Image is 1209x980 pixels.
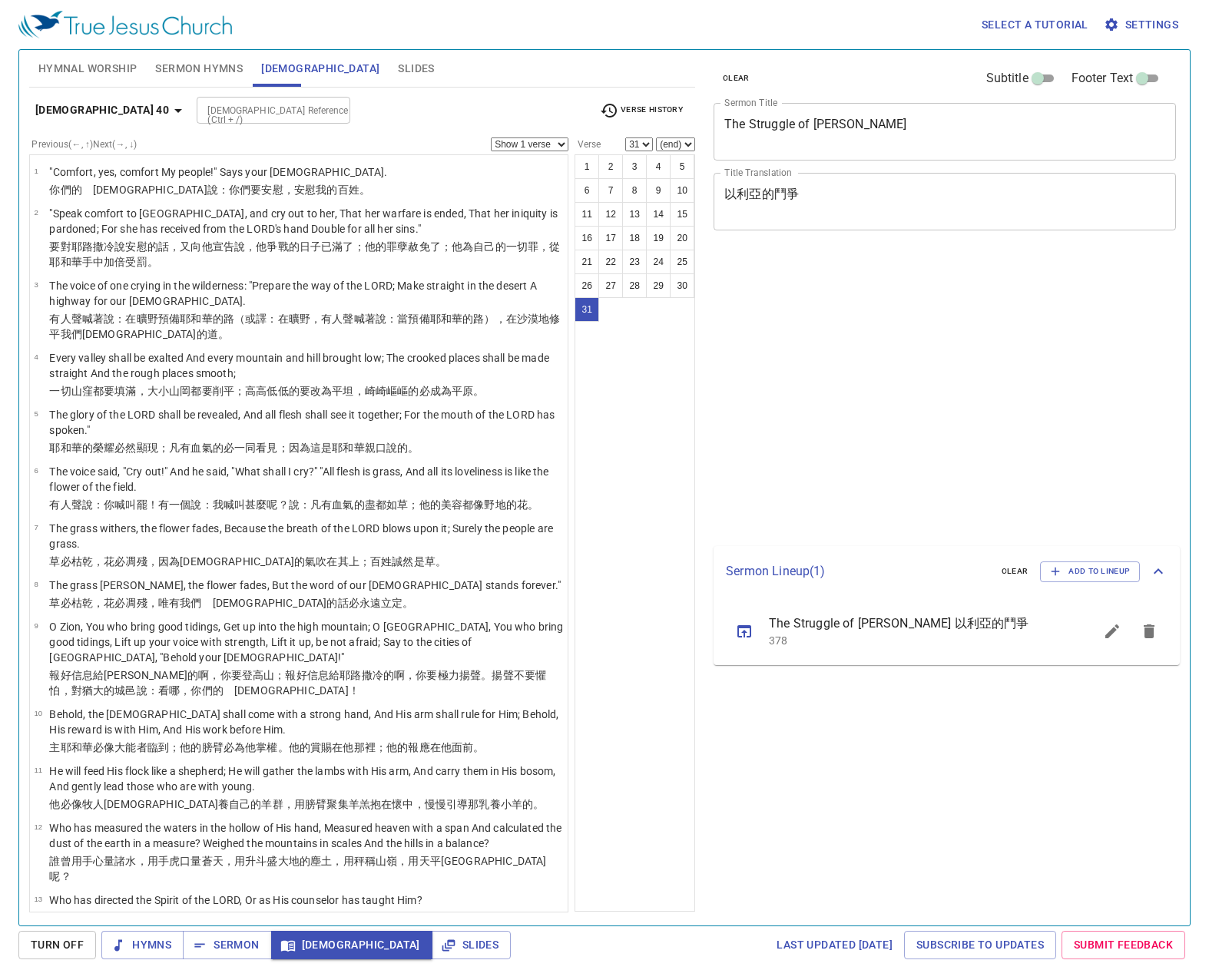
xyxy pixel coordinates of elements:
wh559: ：我喊叫 [202,498,539,511]
p: O Zion, You who bring good tidings, Get up into the high mountain; O [GEOGRAPHIC_DATA], You who b... [49,619,563,665]
button: 10 [670,178,694,203]
wh6731: 必凋殘 [114,597,413,609]
wh5375: 在懷中 [381,798,544,810]
span: Submit Feedback [1074,935,1173,955]
wh1696: 的。 [397,442,419,454]
wh430: 的道 [197,328,229,340]
span: 9 [34,621,38,630]
p: Every valley shall be exalted And every mountain and hill brought low; The crooked places shall b... [49,350,563,381]
wh7121: 說，他爭戰 [49,240,560,268]
wh6963: 喊著 [49,313,560,340]
button: Sermon [183,931,271,959]
span: 8 [34,580,38,588]
span: 11 [34,766,42,774]
p: 378 [769,633,1057,648]
wh2389: 臨到 [147,741,485,753]
wh3557: 大地 [49,855,546,882]
wh3372: ，對猶大 [61,684,359,697]
wh3718: 受 [125,256,157,268]
button: 15 [670,202,694,227]
button: 2 [598,154,623,179]
span: [DEMOGRAPHIC_DATA] [261,59,379,78]
button: 29 [646,273,671,298]
wh3947: 罰。 [137,256,158,268]
wh5763: 小羊的。 [501,798,545,810]
wh3027: 加倍 [104,256,158,268]
wh3069: 必像大能者 [93,741,484,753]
p: Who has directed the Spirit of the LORD, Or as His counselor has taught Him? [49,892,481,908]
wh5034: ，唯有我們 [DEMOGRAPHIC_DATA] [147,597,414,609]
span: 7 [34,523,38,531]
p: The voice said, "Cry out!" And he said, "What shall I cry?" "All flesh is grass, And all its love... [49,464,563,495]
wh3068: 的氣 [294,555,446,568]
wh4546: 。 [218,328,229,340]
wh1320: 盡都如草 [365,498,538,511]
span: Slides [398,59,434,78]
wh6440: 。 [473,741,484,753]
wh5034: ，因為[DEMOGRAPHIC_DATA] [147,555,446,568]
button: Turn Off [18,931,96,959]
wh1697: 必永遠 [349,597,414,609]
wh2922: 抱 [370,798,544,810]
button: 25 [670,250,694,274]
wh3162: 看見 [256,442,419,454]
wh7121: 說：在曠野 [49,313,560,340]
button: Select a tutorial [975,11,1095,39]
wh5971: 誠然 [392,555,446,568]
wh430: ！ [349,684,359,697]
wh2436: ，慢慢引導 [414,798,545,810]
p: 有人聲 [49,497,563,512]
span: clear [723,71,750,85]
button: Slides [432,931,511,959]
button: 12 [598,202,623,227]
span: Hymns [114,935,171,955]
wh7704: 的花 [506,498,538,511]
wh1319: 給[PERSON_NAME] [49,669,546,697]
a: Last updated [DATE] [770,931,899,959]
a: Subscribe to Updates [904,931,1056,959]
button: 9 [646,178,671,203]
span: 12 [34,823,42,831]
button: clear [714,69,759,88]
wh2239: 量 [49,855,546,882]
wh2682: 。 [436,555,446,568]
wh2682: 必枯乾 [61,555,447,568]
span: 3 [34,280,38,289]
wh430: 的話 [326,597,413,609]
p: "Speak comfort to [GEOGRAPHIC_DATA], and cry out to her, That her warfare is ended, That her iniq... [49,206,563,237]
span: Select a tutorial [982,15,1088,35]
wh2022: ；報好信息 [49,669,546,697]
wh6310: 說 [386,442,419,454]
button: Add to Lineup [1040,561,1140,581]
button: 28 [622,273,647,298]
p: Behold, the [DEMOGRAPHIC_DATA] shall come with a strong hand, And His arm shall rule for Him; Beh... [49,707,563,737]
span: Last updated [DATE] [777,935,893,955]
p: 一切山窪 [49,383,563,399]
span: Hymnal Worship [38,59,137,78]
wh559: ：你們要安慰 [218,184,370,196]
button: 14 [646,202,671,227]
p: 報好信息 [49,667,563,698]
wh5095: 那乳養 [468,798,544,810]
span: Subtitle [986,69,1028,88]
wh6726: 的啊，你要登 [49,669,546,697]
button: 3 [622,154,647,179]
button: 8 [622,178,647,203]
span: 4 [34,353,38,361]
span: 10 [34,709,42,717]
wh5892: 說 [137,684,359,697]
button: 6 [575,178,599,203]
span: Subscribe to Updates [916,935,1044,955]
span: Add to Lineup [1050,564,1130,578]
button: 27 [598,273,623,298]
p: 主 [49,740,563,755]
wh1696: 安慰的話，又向他宣告 [49,240,560,268]
wh4325: ，用手虎口 [49,855,546,882]
span: 2 [34,208,38,217]
span: Sermon [195,935,259,955]
button: 18 [622,226,647,250]
wh6908: 羊羔 [349,798,545,810]
span: Sermon Hymns [155,59,243,78]
wh935: ；他的膀臂 [169,741,484,753]
button: 7 [598,178,623,203]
